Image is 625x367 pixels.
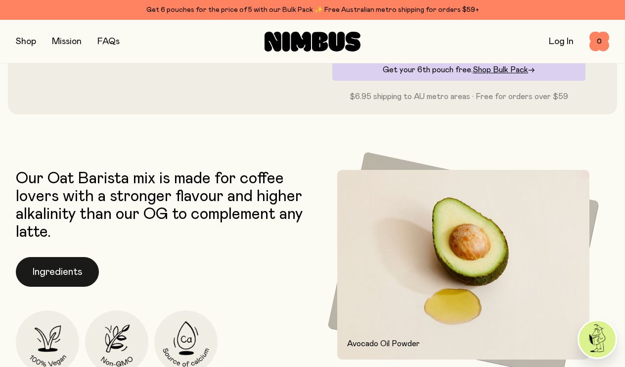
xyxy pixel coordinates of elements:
[332,59,585,81] div: Get your 6th pouch free.
[332,91,585,103] p: $6.95 shipping to AU metro areas · Free for orders over $59
[16,257,99,287] button: Ingredients
[549,37,574,46] a: Log In
[52,37,82,46] a: Mission
[579,321,616,358] img: agent
[337,170,589,360] img: Avocado and avocado oil
[473,66,535,74] a: Shop Bulk Pack→
[589,32,609,52] button: 0
[16,170,308,241] p: Our Oat Barista mix is made for coffee lovers with a stronger flavour and higher alkalinity than ...
[347,338,580,350] p: Avocado Oil Powder
[16,4,609,16] div: Get 6 pouches for the price of 5 with our Bulk Pack ✨ Free Australian metro shipping for orders $59+
[473,66,528,74] span: Shop Bulk Pack
[97,37,120,46] a: FAQs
